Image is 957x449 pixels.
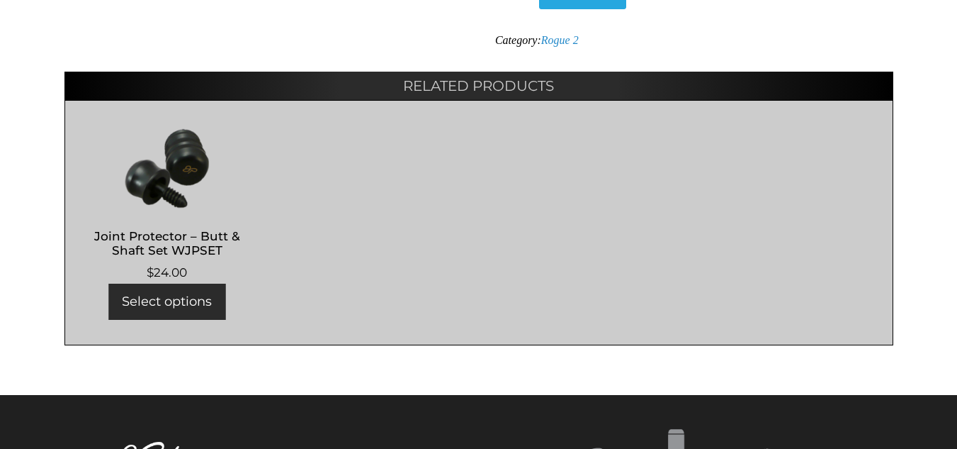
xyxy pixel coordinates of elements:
h2: Joint Protector – Butt & Shaft Set WJPSET [79,223,256,265]
span: $ [147,265,154,279]
a: Rogue 2 [541,34,579,46]
img: Joint Protector - Butt & Shaft Set WJPSET [79,126,256,211]
span: Category: [495,34,579,46]
h2: Related products [64,72,893,100]
a: Select options for “Joint Protector - Butt & Shaft Set WJPSET” [108,284,225,320]
a: Joint Protector – Butt & Shaft Set WJPSET $24.00 [79,126,256,282]
bdi: 24.00 [147,265,187,279]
